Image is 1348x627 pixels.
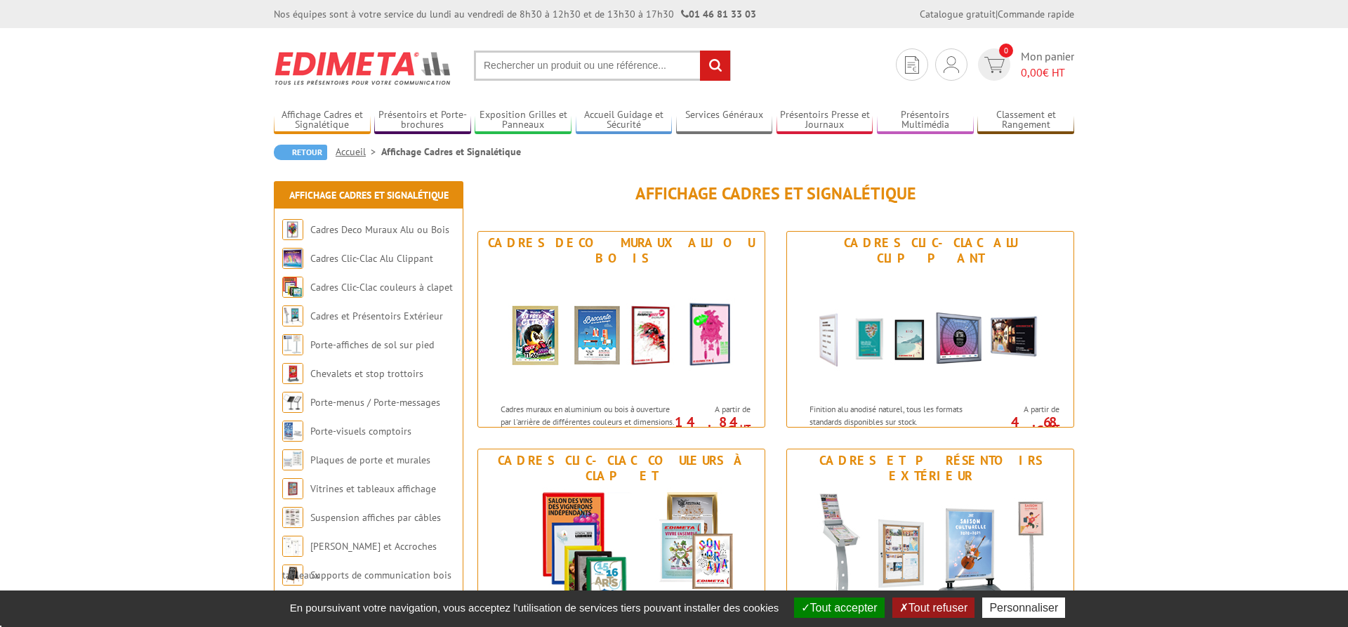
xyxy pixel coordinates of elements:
[310,338,434,351] a: Porte-affiches de sol sur pied
[672,418,751,435] p: 14.84 €
[310,569,451,581] a: Supports de communication bois
[810,403,984,427] p: Finition alu anodisé naturel, tous les formats standards disponibles sur stock.
[310,252,433,265] a: Cadres Clic-Clac Alu Clippant
[310,223,449,236] a: Cadres Deco Muraux Alu ou Bois
[482,235,761,266] div: Cadres Deco Muraux Alu ou Bois
[892,598,974,618] button: Tout refuser
[310,396,440,409] a: Porte-menus / Porte-messages
[791,235,1070,266] div: Cadres Clic-Clac Alu Clippant
[310,310,443,322] a: Cadres et Présentoirs Extérieur
[988,404,1059,415] span: A partir de
[576,109,673,132] a: Accueil Guidage et Sécurité
[282,507,303,528] img: Suspension affiches par câbles
[501,403,675,451] p: Cadres muraux en aluminium ou bois à ouverture par l'arrière de différentes couleurs et dimension...
[282,248,303,269] img: Cadres Clic-Clac Alu Clippant
[477,231,765,428] a: Cadres Deco Muraux Alu ou Bois Cadres Deco Muraux Alu ou Bois Cadres muraux en aluminium ou bois ...
[282,334,303,355] img: Porte-affiches de sol sur pied
[791,453,1070,484] div: Cadres et Présentoirs Extérieur
[282,421,303,442] img: Porte-visuels comptoirs
[1021,65,1043,79] span: 0,00
[1021,65,1074,81] span: € HT
[998,8,1074,20] a: Commande rapide
[310,482,436,495] a: Vitrines et tableaux affichage
[999,44,1013,58] span: 0
[282,363,303,384] img: Chevalets et stop trottoirs
[920,7,1074,21] div: |
[283,602,786,614] span: En poursuivant votre navigation, vous acceptez l'utilisation de services tiers pouvant installer ...
[381,145,521,159] li: Affichage Cadres et Signalétique
[274,7,756,21] div: Nos équipes sont à votre service du lundi au vendredi de 8h30 à 12h30 et de 13h30 à 17h30
[491,487,751,614] img: Cadres Clic-Clac couleurs à clapet
[310,281,453,293] a: Cadres Clic-Clac couleurs à clapet
[282,219,303,240] img: Cadres Deco Muraux Alu ou Bois
[944,56,959,73] img: devis rapide
[274,42,453,94] img: Edimeta
[282,478,303,499] img: Vitrines et tableaux affichage
[800,270,1060,396] img: Cadres Clic-Clac Alu Clippant
[310,511,441,524] a: Suspension affiches par câbles
[786,231,1074,428] a: Cadres Clic-Clac Alu Clippant Cadres Clic-Clac Alu Clippant Finition alu anodisé naturel, tous le...
[282,536,303,557] img: Cimaises et Accroches tableaux
[274,145,327,160] a: Retour
[477,185,1074,203] h1: Affichage Cadres et Signalétique
[740,422,751,434] sup: HT
[282,305,303,326] img: Cadres et Présentoirs Extérieur
[981,418,1059,435] p: 4.68 €
[679,404,751,415] span: A partir de
[777,109,873,132] a: Présentoirs Presse et Journaux
[794,598,885,618] button: Tout accepter
[336,145,381,158] a: Accueil
[984,57,1005,73] img: devis rapide
[274,109,371,132] a: Affichage Cadres et Signalétique
[676,109,773,132] a: Services Généraux
[1021,48,1074,81] span: Mon panier
[282,540,437,581] a: [PERSON_NAME] et Accroches tableaux
[374,109,471,132] a: Présentoirs et Porte-brochures
[282,392,303,413] img: Porte-menus / Porte-messages
[482,453,761,484] div: Cadres Clic-Clac couleurs à clapet
[310,425,411,437] a: Porte-visuels comptoirs
[700,51,730,81] input: rechercher
[982,598,1065,618] button: Personnaliser (fenêtre modale)
[974,48,1074,81] a: devis rapide 0 Mon panier 0,00€ HT
[1049,422,1059,434] sup: HT
[310,454,430,466] a: Plaques de porte et murales
[800,487,1060,614] img: Cadres et Présentoirs Extérieur
[681,8,756,20] strong: 01 46 81 33 03
[491,270,751,396] img: Cadres Deco Muraux Alu ou Bois
[289,189,449,202] a: Affichage Cadres et Signalétique
[877,109,974,132] a: Présentoirs Multimédia
[474,51,731,81] input: Rechercher un produit ou une référence...
[920,8,996,20] a: Catalogue gratuit
[310,367,423,380] a: Chevalets et stop trottoirs
[905,56,919,74] img: devis rapide
[282,449,303,470] img: Plaques de porte et murales
[977,109,1074,132] a: Classement et Rangement
[475,109,571,132] a: Exposition Grilles et Panneaux
[282,277,303,298] img: Cadres Clic-Clac couleurs à clapet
